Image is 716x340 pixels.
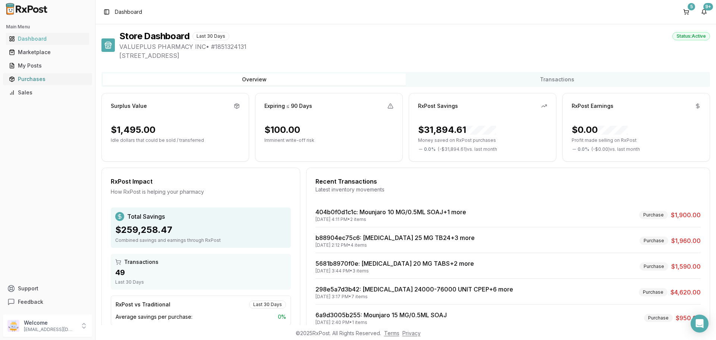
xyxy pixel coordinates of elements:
[572,137,701,143] p: Profit made selling on RxPost
[124,258,158,266] span: Transactions
[18,298,43,306] span: Feedback
[572,124,628,136] div: $0.00
[111,188,291,196] div: How RxPost is helping your pharmacy
[3,3,51,15] img: RxPost Logo
[6,46,89,59] a: Marketplace
[6,72,89,86] a: Purchases
[315,216,466,222] div: [DATE] 4:11 PM • 2 items
[698,6,710,18] button: 9+
[111,102,147,110] div: Surplus Value
[315,311,447,319] a: 6a9d3005b255: Mounjaro 15 MG/0.5ML SOAJ
[119,30,189,42] h1: Store Dashboard
[384,330,399,336] a: Terms
[315,319,447,325] div: [DATE] 2:40 PM • 1 items
[315,242,475,248] div: [DATE] 2:12 PM • 4 items
[315,268,474,274] div: [DATE] 3:44 PM • 3 items
[115,224,286,236] div: $259,258.47
[688,3,695,10] div: 5
[640,262,668,271] div: Purchase
[264,124,300,136] div: $100.00
[249,300,286,309] div: Last 30 Days
[278,313,286,321] span: 0 %
[6,59,89,72] a: My Posts
[671,288,701,297] span: $4,620.00
[115,267,286,278] div: 49
[111,177,291,186] div: RxPost Impact
[3,46,92,58] button: Marketplace
[315,186,701,193] div: Latest inventory movements
[639,211,668,219] div: Purchase
[115,8,142,16] span: Dashboard
[315,234,475,241] a: b88904ec75c6: [MEDICAL_DATA] 25 MG TB24+3 more
[9,89,86,96] div: Sales
[264,102,312,110] div: Expiring ≤ 90 Days
[115,237,286,243] div: Combined savings and earnings through RxPost
[640,237,668,245] div: Purchase
[315,177,701,186] div: Recent Transactions
[6,32,89,46] a: Dashboard
[3,60,92,72] button: My Posts
[418,102,458,110] div: RxPost Savings
[418,137,547,143] p: Money saved on RxPost purchases
[119,51,710,60] span: [STREET_ADDRESS]
[119,42,710,51] span: VALUEPLUS PHARMACY INC • # 1851324131
[3,282,92,295] button: Support
[24,327,76,333] p: [EMAIL_ADDRESS][DOMAIN_NAME]
[7,320,19,332] img: User avatar
[315,260,474,267] a: 5681b8970f0e: [MEDICAL_DATA] 20 MG TABS+2 more
[116,313,192,321] span: Average savings per purchase:
[9,62,86,69] div: My Posts
[676,314,701,322] span: $950.00
[671,236,701,245] span: $1,960.00
[3,87,92,99] button: Sales
[591,146,640,152] span: ( - $0.00 ) vs. last month
[671,210,701,219] span: $1,900.00
[24,319,76,327] p: Welcome
[116,301,170,308] div: RxPost vs Traditional
[644,314,673,322] div: Purchase
[639,288,668,296] div: Purchase
[9,75,86,83] div: Purchases
[111,124,156,136] div: $1,495.00
[703,3,713,10] div: 9+
[578,146,589,152] span: 0.0 %
[103,74,406,85] button: Overview
[438,146,497,152] span: ( - $31,894.61 ) vs. last month
[3,295,92,309] button: Feedback
[127,212,165,221] span: Total Savings
[111,137,240,143] p: Idle dollars that could be sold / transferred
[115,8,142,16] nav: breadcrumb
[264,137,393,143] p: Imminent write-off risk
[418,124,496,136] div: $31,894.61
[402,330,421,336] a: Privacy
[315,286,513,293] a: 298e5a7d3b42: [MEDICAL_DATA] 24000-76000 UNIT CPEP+6 more
[406,74,709,85] button: Transactions
[115,279,286,285] div: Last 30 Days
[9,49,86,56] div: Marketplace
[315,294,513,300] div: [DATE] 3:17 PM • 7 items
[680,6,692,18] button: 5
[691,315,709,333] div: Open Intercom Messenger
[9,35,86,43] div: Dashboard
[192,32,229,40] div: Last 30 Days
[671,262,701,271] span: $1,590.00
[572,102,613,110] div: RxPost Earnings
[6,86,89,99] a: Sales
[6,24,89,30] h2: Main Menu
[315,208,466,216] a: 404b0f0d1c1c: Mounjaro 10 MG/0.5ML SOAJ+1 more
[3,73,92,85] button: Purchases
[672,32,710,40] div: Status: Active
[424,146,436,152] span: 0.0 %
[3,33,92,45] button: Dashboard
